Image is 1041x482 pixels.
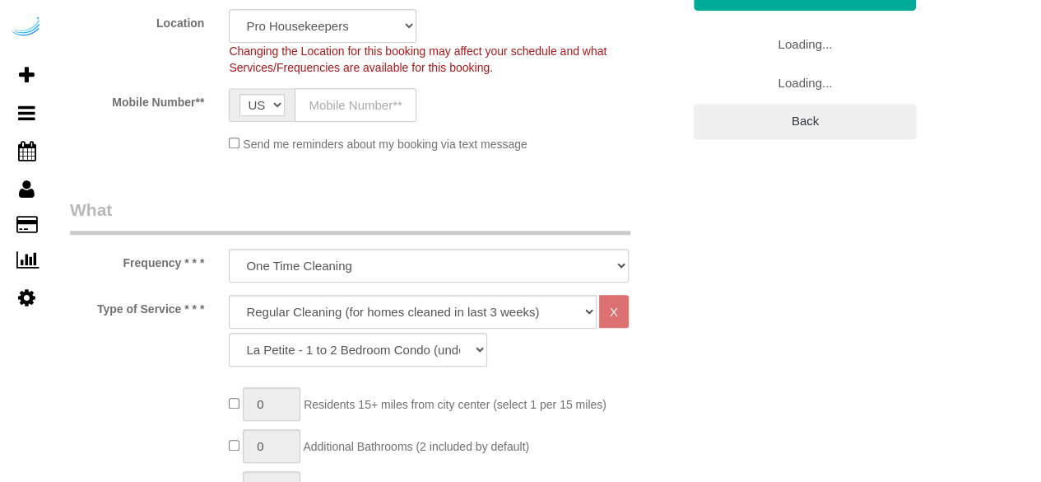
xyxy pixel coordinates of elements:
[58,249,216,271] label: Frequency * * *
[58,295,216,317] label: Type of Service * * *
[70,198,630,235] legend: What
[694,104,916,138] a: Back
[58,88,216,110] label: Mobile Number**
[243,138,527,151] span: Send me reminders about my booking via text message
[295,88,416,122] input: Mobile Number**
[58,9,216,31] label: Location
[229,44,606,74] span: Changing the Location for this booking may affect your schedule and what Services/Frequencies are...
[303,440,529,453] span: Additional Bathrooms (2 included by default)
[10,16,43,40] img: Automaid Logo
[304,398,606,411] span: Residents 15+ miles from city center (select 1 per 15 miles)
